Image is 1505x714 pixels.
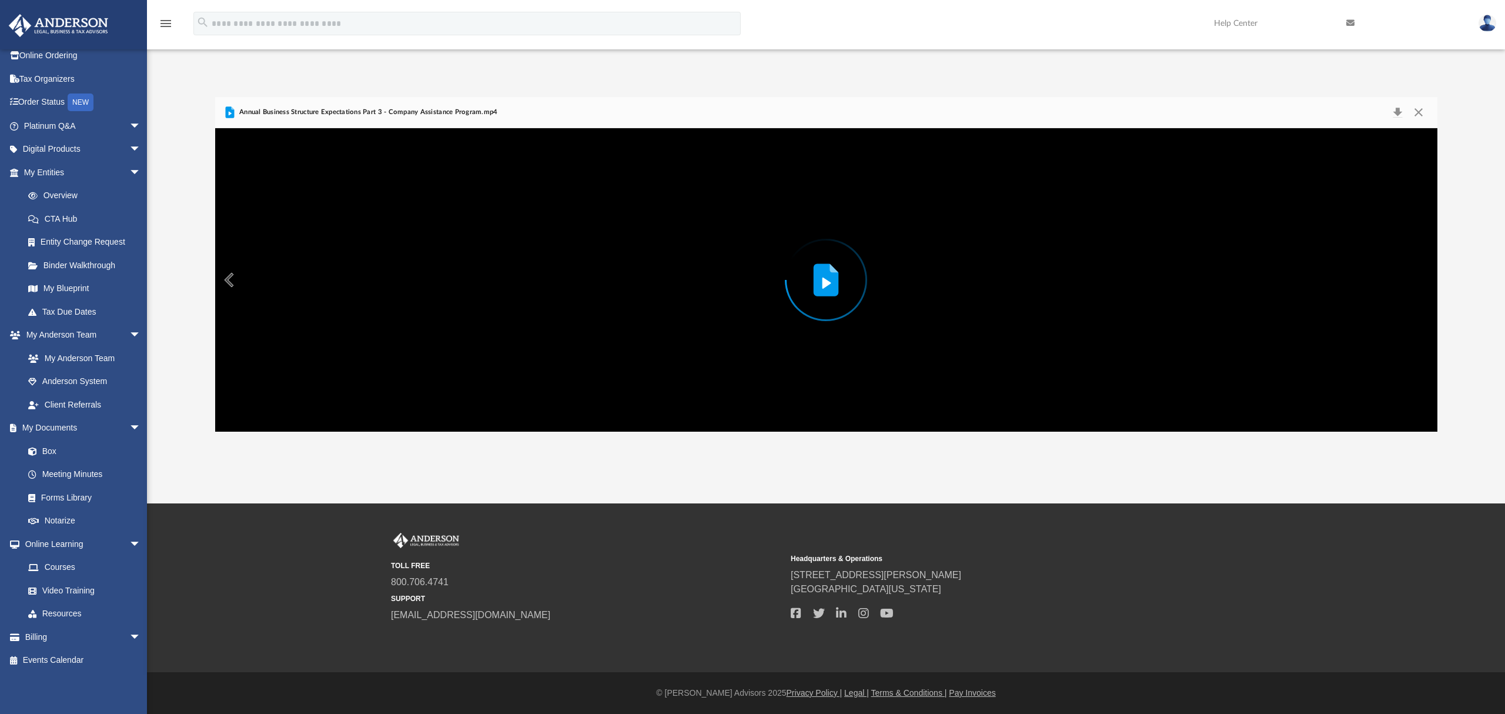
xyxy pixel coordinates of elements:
[16,300,159,323] a: Tax Due Dates
[16,277,153,301] a: My Blueprint
[791,584,941,594] a: [GEOGRAPHIC_DATA][US_STATE]
[68,94,93,111] div: NEW
[871,688,947,698] a: Terms & Conditions |
[129,416,153,441] span: arrow_drop_down
[8,67,159,91] a: Tax Organizers
[8,91,159,115] a: Order StatusNEW
[8,138,159,161] a: Digital Productsarrow_drop_down
[787,688,842,698] a: Privacy Policy |
[16,231,159,254] a: Entity Change Request
[791,553,1182,564] small: Headquarters & Operations
[215,263,241,296] button: Previous File
[16,253,159,277] a: Binder Walkthrough
[8,649,159,672] a: Events Calendar
[5,14,112,37] img: Anderson Advisors Platinum Portal
[129,625,153,649] span: arrow_drop_down
[16,207,159,231] a: CTA Hub
[8,44,159,68] a: Online Ordering
[844,688,869,698] a: Legal |
[949,688,995,698] a: Pay Invoices
[129,323,153,348] span: arrow_drop_down
[159,16,173,31] i: menu
[237,107,498,118] span: Annual Business Structure Expectations Part 3 - Company Assistance Program.mp4
[16,463,153,486] a: Meeting Minutes
[129,138,153,162] span: arrow_drop_down
[129,114,153,138] span: arrow_drop_down
[8,323,153,347] a: My Anderson Teamarrow_drop_down
[8,416,153,440] a: My Documentsarrow_drop_down
[16,393,153,416] a: Client Referrals
[16,556,153,579] a: Courses
[16,439,147,463] a: Box
[391,577,449,587] a: Call via 8x8
[16,509,153,533] a: Notarize
[1387,104,1409,121] button: Download
[8,625,159,649] a: Billingarrow_drop_down
[391,533,461,548] img: Anderson Advisors Platinum Portal
[159,22,173,31] a: menu
[391,610,550,620] a: [EMAIL_ADDRESS][DOMAIN_NAME]
[16,370,153,393] a: Anderson System
[16,184,159,208] a: Overview
[215,97,1437,432] div: Preview
[16,346,147,370] a: My Anderson Team
[16,602,153,626] a: Resources
[16,579,147,602] a: Video Training
[791,570,961,580] a: [STREET_ADDRESS][PERSON_NAME]
[391,593,782,604] small: SUPPORT
[8,532,153,556] a: Online Learningarrow_drop_down
[129,161,153,185] span: arrow_drop_down
[8,161,159,184] a: My Entitiesarrow_drop_down
[129,532,153,556] span: arrow_drop_down
[196,16,209,29] i: search
[391,560,782,571] small: TOLL FREE
[147,687,1505,699] div: © [PERSON_NAME] Advisors 2025
[1408,104,1429,121] button: Close
[8,114,159,138] a: Platinum Q&Aarrow_drop_down
[16,486,147,509] a: Forms Library
[1479,15,1496,32] img: User Pic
